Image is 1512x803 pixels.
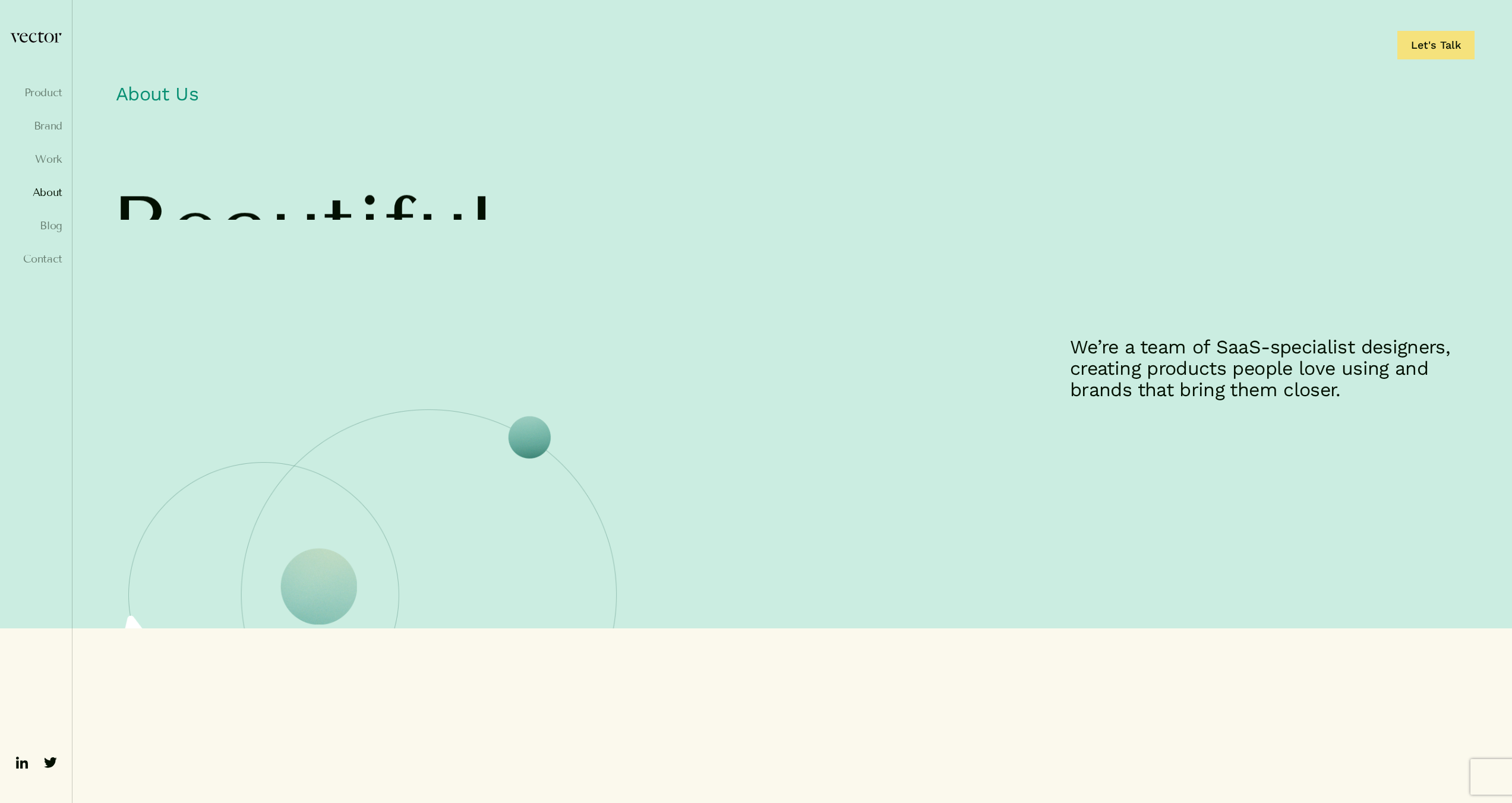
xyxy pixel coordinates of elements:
[1397,31,1475,59] a: Let's Talk
[12,753,31,772] img: ico-linkedin
[1070,336,1475,400] p: We’re a team of SaaS-specialist designers, creating products people love using and brands that br...
[10,186,62,198] a: About
[110,298,368,388] span: meets
[110,76,1475,118] h1: About Us
[10,220,62,232] a: Blog
[10,153,62,165] a: Work
[400,298,676,388] span: usable
[41,753,60,772] img: ico-twitter-fill
[10,253,62,265] a: Contact
[10,120,62,132] a: Brand
[10,87,62,99] a: Product
[110,184,494,274] span: Beautiful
